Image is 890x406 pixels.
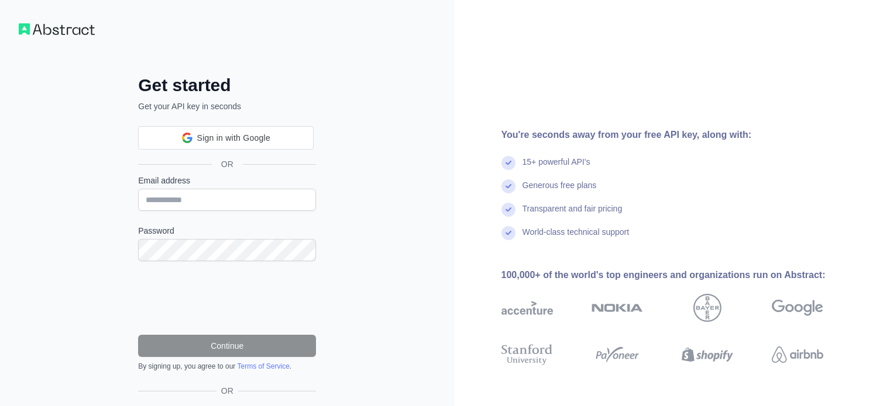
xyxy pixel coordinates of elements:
div: 15+ powerful API's [523,156,590,179]
img: nokia [592,294,643,322]
div: You're seconds away from your free API key, along with: [501,128,861,142]
img: Workflow [19,23,95,35]
img: check mark [501,156,516,170]
iframe: reCAPTCHA [138,275,316,321]
div: 100,000+ of the world's top engineers and organizations run on Abstract: [501,268,861,282]
a: Terms of Service [237,362,289,370]
img: accenture [501,294,553,322]
span: Sign in with Google [197,132,270,144]
img: shopify [682,342,733,367]
button: Continue [138,335,316,357]
div: By signing up, you agree to our . [138,362,316,371]
label: Password [138,225,316,237]
span: OR [217,385,238,397]
label: Email address [138,175,316,186]
div: Generous free plans [523,179,597,203]
img: check mark [501,179,516,193]
img: stanford university [501,342,553,367]
img: payoneer [592,342,643,367]
span: OR [212,158,243,170]
img: airbnb [772,342,823,367]
img: bayer [693,294,721,322]
p: Get your API key in seconds [138,100,316,112]
div: World-class technical support [523,226,630,249]
div: Transparent and fair pricing [523,203,623,226]
img: check mark [501,203,516,217]
img: google [772,294,823,322]
div: Sign in with Google [138,126,314,150]
h2: Get started [138,75,316,96]
img: check mark [501,226,516,240]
